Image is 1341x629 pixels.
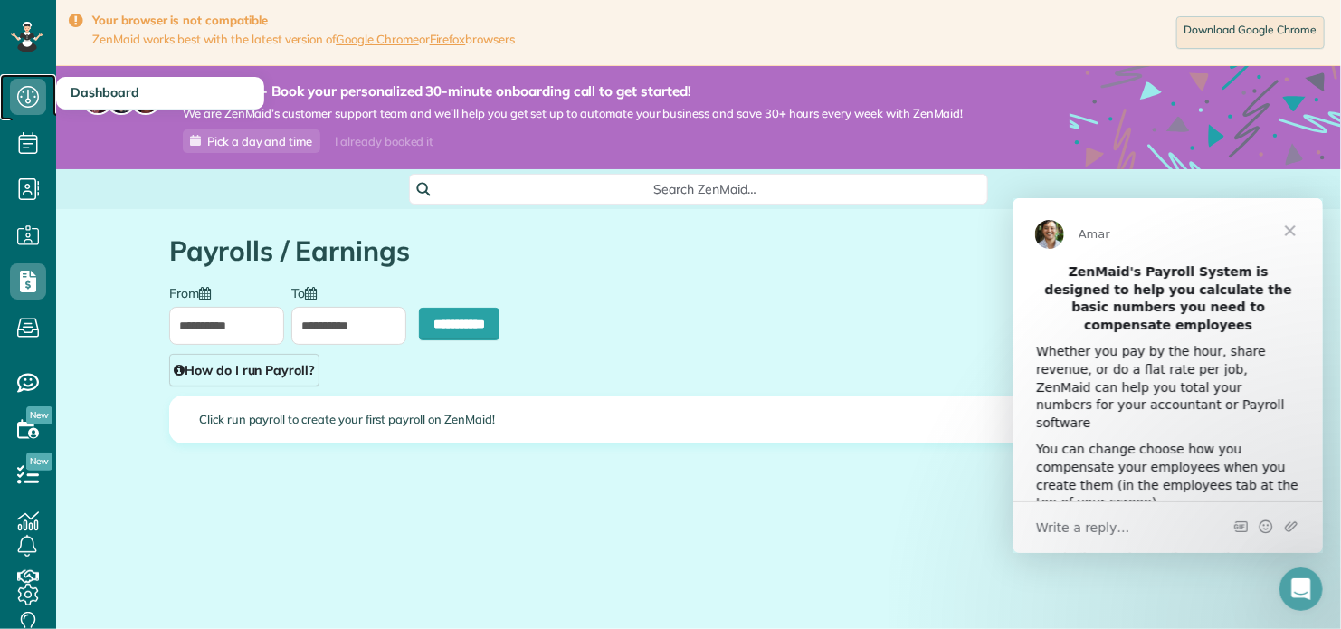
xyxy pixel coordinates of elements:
[71,84,139,100] span: Dashboard
[92,32,515,47] span: ZenMaid works best with the latest version of or browsers
[1279,567,1323,611] iframe: Intercom live chat
[26,453,52,471] span: New
[92,13,515,28] strong: Your browser is not compatible
[183,106,964,121] span: We are ZenMaid’s customer support team and we’ll help you get set up to automate your business an...
[183,82,964,100] strong: Hey, Chanel - Book your personalized 30-minute onboarding call to get started!
[183,129,320,153] a: Pick a day and time
[1176,16,1325,49] a: Download Google Chrome
[324,130,444,153] div: I already booked it
[207,134,312,148] span: Pick a day and time
[26,406,52,424] span: New
[1013,198,1323,553] iframe: Intercom live chat message
[170,396,1227,443] div: Click run payroll to create your first payroll on ZenMaid!
[430,32,466,46] a: Firefox
[291,284,326,300] label: To
[169,236,1228,266] h1: Payrolls / Earnings
[169,284,220,300] label: From
[169,354,319,386] a: How do I run Payroll?
[336,32,419,46] a: Google Chrome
